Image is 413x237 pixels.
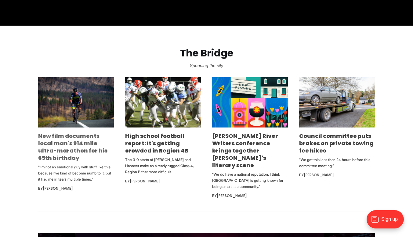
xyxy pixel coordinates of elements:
[299,132,374,154] a: Council committee puts brakes on private towing fee hikes
[125,132,188,154] a: High school football report: It's getting crowded in Region 4B
[299,171,375,179] div: By
[10,61,403,70] p: Spanning the city
[304,172,334,178] a: [PERSON_NAME]
[125,157,201,175] p: The 3-0 starts of [PERSON_NAME] and Hanover make an already rugged Class 4, Region B that more di...
[217,193,247,198] a: [PERSON_NAME]
[299,77,375,127] img: Council committee puts brakes on private towing fee hikes
[130,178,160,184] a: [PERSON_NAME]
[38,77,114,128] img: New film documents local man's 914 mile ultra-marathon for his 65th birthday
[38,164,114,182] p: "I’m not an emotional guy with stuff like this because I’ve kind of become numb to it, but it had...
[38,185,114,192] div: By
[125,77,201,127] img: High school football report: It's getting crowded in Region 4B
[212,171,288,190] p: “We do have a national reputation. I think [GEOGRAPHIC_DATA] is getting known for being an artist...
[212,132,278,169] a: [PERSON_NAME] River Writers conference brings together [PERSON_NAME]'s literary scene
[10,48,403,59] h2: The Bridge
[38,132,107,162] a: New film documents local man's 914 mile ultra-marathon for his 65th birthday
[299,157,375,169] p: “We got this less than 24 hours before this committee meeting.”
[212,192,288,199] div: By
[125,178,201,185] div: By
[212,77,288,127] img: James River Writers conference brings together Richmond's literary scene
[43,186,73,191] a: [PERSON_NAME]
[361,207,413,237] iframe: portal-trigger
